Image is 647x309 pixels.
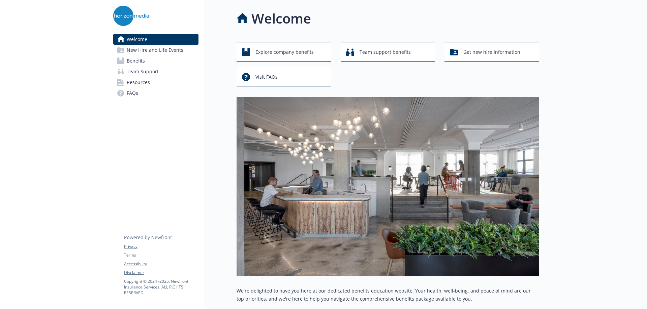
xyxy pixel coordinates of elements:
[124,278,198,296] p: Copyright © 2024 - 2025 , Newfront Insurance Services, ALL RIGHTS RESERVED
[113,88,198,99] a: FAQs
[237,67,331,86] button: Visit FAQs
[124,243,198,249] a: Privacy
[237,97,539,276] img: overview page banner
[113,55,198,66] a: Benefits
[237,287,539,303] p: We're delighted to have you here at our dedicated benefits education website. Your health, well-b...
[255,46,314,59] span: Explore company benefits
[127,88,138,99] span: FAQs
[113,34,198,45] a: Welcome
[237,42,331,62] button: Explore company benefits
[113,66,198,77] a: Team Support
[127,34,147,45] span: Welcome
[127,77,150,88] span: Resources
[444,42,539,62] button: Get new hire information
[127,66,159,77] span: Team Support
[124,270,198,276] a: Disclaimer
[127,45,183,55] span: New Hire and Life Events
[463,46,520,59] span: Get new hire information
[255,71,278,83] span: Visit FAQs
[113,77,198,88] a: Resources
[251,8,311,29] h1: Welcome
[124,252,198,258] a: Terms
[127,55,145,66] span: Benefits
[124,261,198,267] a: Accessibility
[341,42,435,62] button: Team support benefits
[360,46,411,59] span: Team support benefits
[113,45,198,55] a: New Hire and Life Events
